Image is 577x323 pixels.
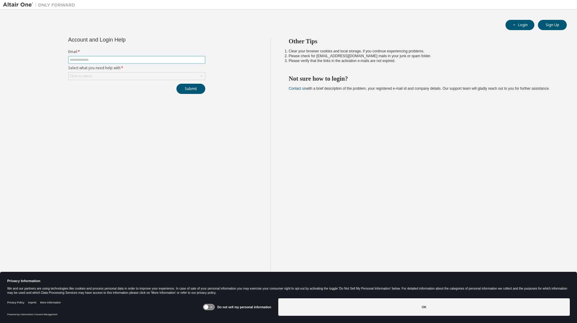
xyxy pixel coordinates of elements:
[3,2,78,8] img: Altair One
[68,37,178,42] div: Account and Login Help
[176,84,205,94] button: Submit
[505,20,534,30] button: Login
[68,49,205,54] label: Email
[69,73,205,80] div: Click to select
[289,58,556,63] li: Please verify that the links in the activation e-mails are not expired.
[289,54,556,58] li: Please check for [EMAIL_ADDRESS][DOMAIN_NAME] mails in your junk or spam folder.
[289,86,306,91] a: Contact us
[538,20,567,30] button: Sign Up
[68,66,205,70] label: Select what you need help with
[289,86,550,91] span: with a brief description of the problem, your registered e-mail id and company details. Our suppo...
[289,75,556,82] h2: Not sure how to login?
[289,49,556,54] li: Clear your browser cookies and local storage, if you continue experiencing problems.
[289,37,556,45] h2: Other Tips
[70,74,92,79] div: Click to select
